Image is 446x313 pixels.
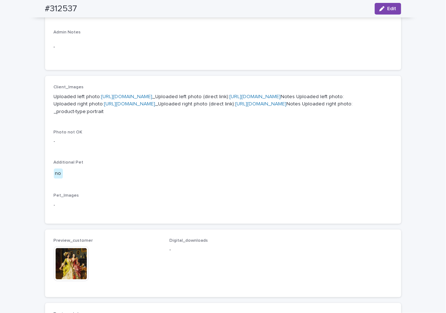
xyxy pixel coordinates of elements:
a: [URL][DOMAIN_NAME] [236,101,287,107]
p: - [54,43,393,51]
p: - [54,138,393,146]
span: Admin Notes [54,30,81,35]
a: [URL][DOMAIN_NAME] [230,94,281,99]
a: [URL][DOMAIN_NAME] [101,94,153,99]
p: - [169,246,277,254]
span: Edit [387,6,397,11]
p: - [54,202,393,209]
div: no [54,169,63,179]
h2: #312537 [45,4,77,14]
span: Client_Images [54,85,84,89]
button: Edit [375,3,401,15]
span: Photo not OK [54,131,83,135]
span: Additional Pet [54,161,84,165]
p: Uploaded left photo: _Uploaded left photo (direct link): Notes Uploaded left photo: Uploaded righ... [54,93,393,116]
span: Digital_downloads [169,239,208,243]
span: Pet_Images [54,194,79,198]
a: [URL][DOMAIN_NAME] [104,101,156,107]
span: Preview_customer [54,239,93,243]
